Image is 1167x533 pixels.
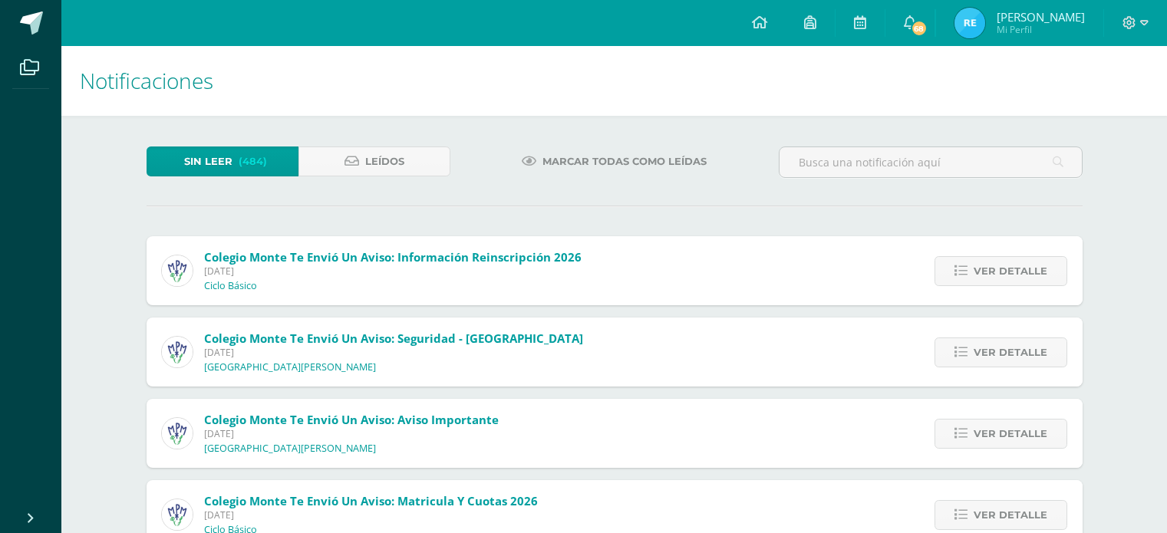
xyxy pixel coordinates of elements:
p: Ciclo Básico [204,280,257,292]
span: [DATE] [204,346,583,359]
span: [PERSON_NAME] [997,9,1085,25]
span: Colegio Monte te envió un aviso: Aviso importante [204,412,499,427]
span: Ver detalle [974,338,1047,367]
a: Marcar todas como leídas [503,146,726,176]
img: a3978fa95217fc78923840df5a445bcb.png [162,499,193,530]
span: Mi Perfil [997,23,1085,36]
span: Colegio Monte te envió un aviso: Seguridad - [GEOGRAPHIC_DATA] [204,331,583,346]
span: Ver detalle [974,501,1047,529]
span: Colegio Monte te envió un aviso: Matricula y cuotas 2026 [204,493,538,508]
span: 68 [910,20,927,37]
span: (484) [239,147,267,176]
span: Marcar todas como leídas [542,147,707,176]
span: [DATE] [204,427,499,440]
span: Ver detalle [974,419,1047,448]
span: Leídos [365,147,404,176]
span: Notificaciones [80,66,213,95]
span: Sin leer [184,147,232,176]
span: [DATE] [204,508,538,521]
img: 2369985910c6df38bdd9d562ed35f036.png [954,8,985,38]
span: [DATE] [204,265,582,278]
span: Ver detalle [974,257,1047,285]
p: [GEOGRAPHIC_DATA][PERSON_NAME] [204,361,376,373]
img: a3978fa95217fc78923840df5a445bcb.png [162,418,193,449]
a: Leídos [298,146,450,176]
p: [GEOGRAPHIC_DATA][PERSON_NAME] [204,443,376,455]
span: Colegio Monte te envió un aviso: Información Reinscripción 2026 [204,249,582,265]
img: a3978fa95217fc78923840df5a445bcb.png [162,255,193,286]
a: Sin leer(484) [147,146,298,176]
input: Busca una notificación aquí [780,147,1082,177]
img: a3978fa95217fc78923840df5a445bcb.png [162,337,193,367]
